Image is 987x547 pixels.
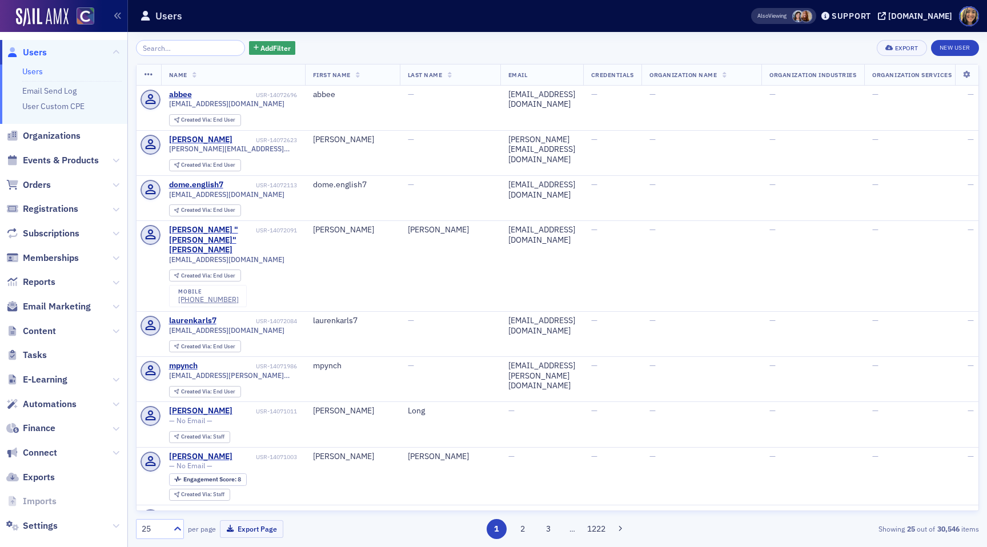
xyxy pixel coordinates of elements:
[968,89,974,99] span: —
[169,225,254,255] a: [PERSON_NAME] "[PERSON_NAME]" [PERSON_NAME]
[23,373,67,386] span: E-Learning
[181,161,213,168] span: Created Via :
[169,326,284,335] span: [EMAIL_ADDRESS][DOMAIN_NAME]
[169,452,232,462] a: [PERSON_NAME]
[968,509,974,519] span: —
[968,179,974,190] span: —
[968,405,974,416] span: —
[508,90,575,110] div: [EMAIL_ADDRESS][DOMAIN_NAME]
[408,89,414,99] span: —
[757,12,787,20] span: Viewing
[649,71,717,79] span: Organization Name
[968,224,974,235] span: —
[178,288,239,295] div: mobile
[23,227,79,240] span: Subscriptions
[591,451,597,461] span: —
[169,461,212,470] span: — No Email —
[539,519,559,539] button: 3
[591,360,597,371] span: —
[508,135,575,165] div: [PERSON_NAME][EMAIL_ADDRESS][DOMAIN_NAME]
[6,373,67,386] a: E-Learning
[169,159,241,171] div: Created Via: End User
[512,519,532,539] button: 2
[181,343,213,350] span: Created Via :
[591,405,597,416] span: —
[169,135,232,145] div: [PERSON_NAME]
[169,90,192,100] a: abbee
[23,154,99,167] span: Events & Products
[408,225,492,235] div: [PERSON_NAME]
[408,452,492,462] div: [PERSON_NAME]
[178,295,239,304] a: [PHONE_NUMBER]
[169,431,230,443] div: Created Via: Staff
[591,509,597,519] span: —
[181,344,235,350] div: End User
[872,360,878,371] span: —
[769,134,776,144] span: —
[169,509,232,520] a: [PERSON_NAME]
[591,224,597,235] span: —
[136,40,245,56] input: Search…
[169,190,284,199] span: [EMAIL_ADDRESS][DOMAIN_NAME]
[832,11,871,21] div: Support
[22,86,77,96] a: Email Send Log
[169,386,241,398] div: Created Via: End User
[194,91,297,99] div: USR-14072696
[769,89,776,99] span: —
[181,207,235,214] div: End User
[6,179,51,191] a: Orders
[169,99,284,108] span: [EMAIL_ADDRESS][DOMAIN_NAME]
[23,325,56,337] span: Content
[23,130,81,142] span: Organizations
[968,360,974,371] span: —
[872,134,878,144] span: —
[313,135,392,145] div: [PERSON_NAME]
[508,225,575,245] div: [EMAIL_ADDRESS][DOMAIN_NAME]
[591,89,597,99] span: —
[234,453,297,461] div: USR-14071003
[181,273,235,279] div: End User
[649,89,656,99] span: —
[408,509,492,520] div: [PERSON_NAME]
[649,405,656,416] span: —
[872,405,878,416] span: —
[23,471,55,484] span: Exports
[769,360,776,371] span: —
[181,116,213,123] span: Created Via :
[169,204,241,216] div: Created Via: End User
[169,371,297,380] span: [EMAIL_ADDRESS][PERSON_NAME][DOMAIN_NAME]
[408,134,414,144] span: —
[895,45,918,51] div: Export
[757,12,768,19] div: Also
[769,451,776,461] span: —
[256,227,297,234] div: USR-14072091
[6,300,91,313] a: Email Marketing
[23,300,91,313] span: Email Marketing
[591,71,634,79] span: Credentials
[313,452,392,462] div: [PERSON_NAME]
[769,71,856,79] span: Organization Industries
[6,447,57,459] a: Connect
[169,270,241,281] div: Created Via: End User
[169,144,297,153] span: [PERSON_NAME][EMAIL_ADDRESS][DOMAIN_NAME]
[313,406,392,416] div: [PERSON_NAME]
[6,252,79,264] a: Memberships
[169,361,198,371] a: mpynch
[508,451,515,461] span: —
[905,524,917,534] strong: 25
[169,316,216,326] div: laurenkarls7
[169,340,241,352] div: Created Via: End User
[313,361,392,371] div: mpynch
[649,224,656,235] span: —
[872,509,878,519] span: —
[6,471,55,484] a: Exports
[877,40,926,56] button: Export
[800,10,812,22] span: Sheila Duggan
[220,520,283,538] button: Export Page
[649,179,656,190] span: —
[181,490,213,498] span: Created Via :
[23,349,47,361] span: Tasks
[649,451,656,461] span: —
[935,524,961,534] strong: 30,546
